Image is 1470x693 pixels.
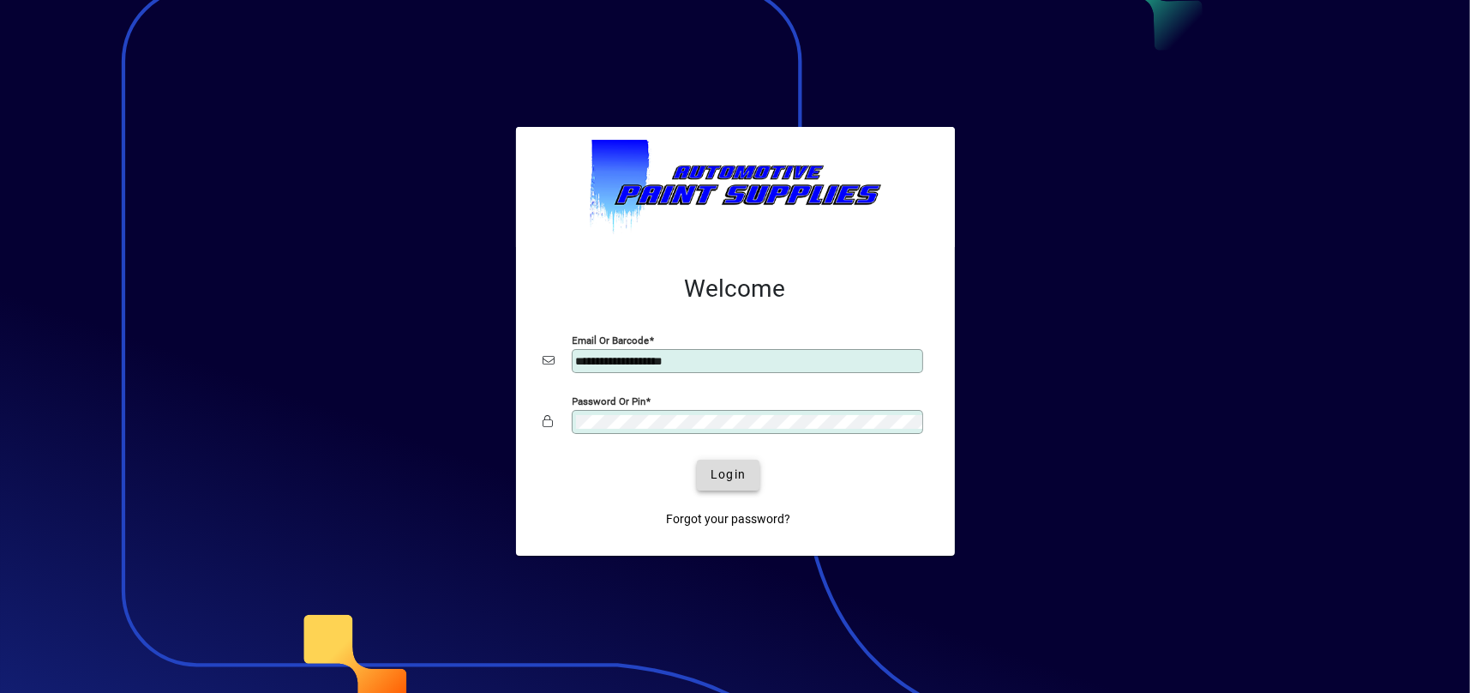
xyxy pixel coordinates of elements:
[666,510,790,528] span: Forgot your password?
[543,274,927,304] h2: Welcome
[573,334,650,346] mat-label: Email or Barcode
[697,460,759,491] button: Login
[573,395,646,407] mat-label: Password or Pin
[659,504,797,535] a: Forgot your password?
[711,466,746,484] span: Login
